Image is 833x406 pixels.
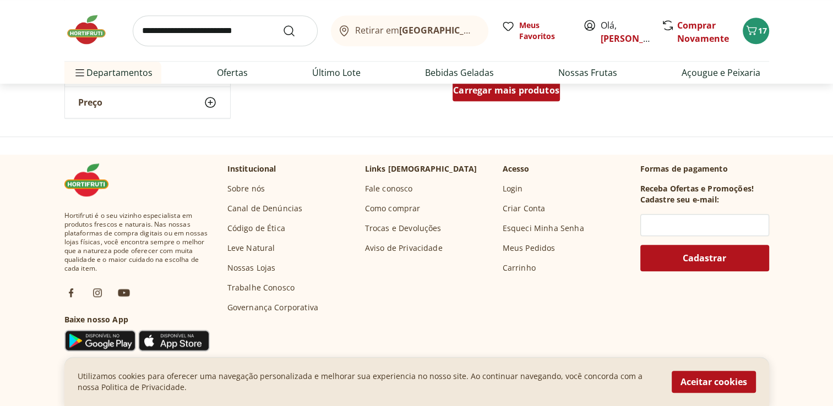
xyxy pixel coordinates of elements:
[503,203,546,214] a: Criar Conta
[601,19,650,45] span: Olá,
[227,183,265,194] a: Sobre nós
[683,254,726,262] span: Cadastrar
[365,183,413,194] a: Fale conosco
[117,286,130,299] img: ytb
[640,194,719,205] h3: Cadastre seu e-mail:
[64,286,78,299] img: fb
[503,183,523,194] a: Login
[73,59,153,86] span: Departamentos
[227,223,285,234] a: Código de Ética
[453,79,560,106] a: Carregar mais produtos
[365,203,421,214] a: Como comprar
[73,59,86,86] button: Menu
[640,183,754,194] h3: Receba Ofertas e Promoções!
[64,314,210,325] h3: Baixe nosso App
[365,243,443,254] a: Aviso de Privacidade
[425,66,494,79] a: Bebidas Geladas
[227,262,276,273] a: Nossas Lojas
[65,87,230,118] button: Preço
[138,330,210,352] img: App Store Icon
[64,211,210,273] span: Hortifruti é o seu vizinho especialista em produtos frescos e naturais. Nas nossas plataformas de...
[355,25,477,35] span: Retirar em
[503,163,530,174] p: Acesso
[312,66,361,79] a: Último Lote
[78,371,658,393] p: Utilizamos cookies para oferecer uma navegação personalizada e melhorar sua experiencia no nosso ...
[558,66,617,79] a: Nossas Frutas
[91,286,104,299] img: ig
[640,245,769,271] button: Cadastrar
[503,262,536,273] a: Carrinho
[365,223,442,234] a: Trocas e Devoluções
[64,330,136,352] img: Google Play Icon
[601,32,672,45] a: [PERSON_NAME]
[64,13,119,46] img: Hortifruti
[217,66,248,79] a: Ofertas
[677,19,729,45] a: Comprar Novamente
[453,86,559,95] span: Carregar mais produtos
[640,163,769,174] p: Formas de pagamento
[227,243,275,254] a: Leve Natural
[502,20,570,42] a: Meus Favoritos
[227,163,276,174] p: Institucional
[227,203,303,214] a: Canal de Denúncias
[227,282,295,293] a: Trabalhe Conosco
[743,18,769,44] button: Carrinho
[282,24,309,37] button: Submit Search
[758,25,767,36] span: 17
[133,15,318,46] input: search
[399,24,585,36] b: [GEOGRAPHIC_DATA]/[GEOGRAPHIC_DATA]
[672,371,756,393] button: Aceitar cookies
[227,302,319,313] a: Governança Corporativa
[78,97,102,108] span: Preço
[503,243,556,254] a: Meus Pedidos
[365,163,477,174] p: Links [DEMOGRAPHIC_DATA]
[503,223,584,234] a: Esqueci Minha Senha
[682,66,760,79] a: Açougue e Peixaria
[64,163,119,196] img: Hortifruti
[331,15,488,46] button: Retirar em[GEOGRAPHIC_DATA]/[GEOGRAPHIC_DATA]
[519,20,570,42] span: Meus Favoritos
